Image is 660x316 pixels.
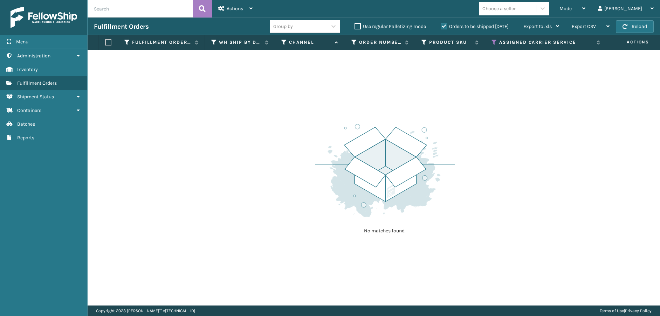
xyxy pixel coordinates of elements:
[132,39,191,45] label: Fulfillment Order Id
[17,53,50,59] span: Administration
[559,6,572,12] span: Mode
[273,23,293,30] div: Group by
[429,39,472,45] label: Product SKU
[441,23,509,29] label: Orders to be shipped [DATE]
[17,94,54,100] span: Shipment Status
[600,306,652,316] div: |
[359,39,401,45] label: Order Number
[605,36,653,48] span: Actions
[600,308,624,313] a: Terms of Use
[523,23,552,29] span: Export to .xls
[17,80,57,86] span: Fulfillment Orders
[355,23,426,29] label: Use regular Palletizing mode
[616,20,654,33] button: Reload
[11,7,77,28] img: logo
[227,6,243,12] span: Actions
[499,39,593,45] label: Assigned Carrier Service
[96,306,195,316] p: Copyright 2023 [PERSON_NAME]™ v [TECHNICAL_ID]
[289,39,331,45] label: Channel
[17,107,41,113] span: Containers
[625,308,652,313] a: Privacy Policy
[94,22,149,31] h3: Fulfillment Orders
[17,121,35,127] span: Batches
[219,39,261,45] label: WH Ship By Date
[17,66,38,72] span: Inventory
[16,39,28,45] span: Menu
[572,23,596,29] span: Export CSV
[17,135,34,141] span: Reports
[482,5,516,12] div: Choose a seller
